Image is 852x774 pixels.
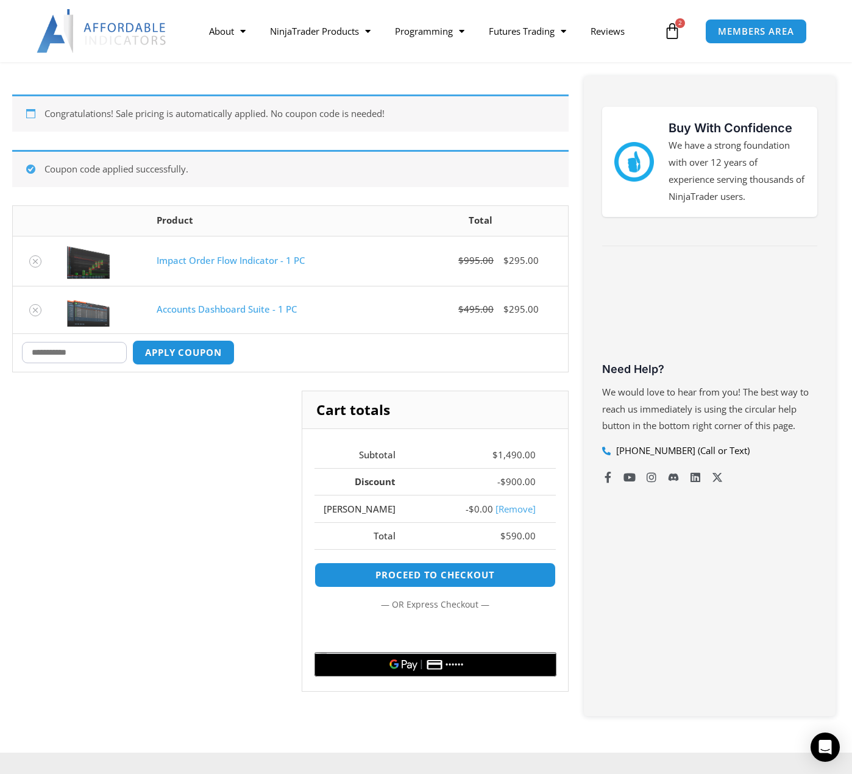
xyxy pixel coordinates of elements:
img: mark thumbs good 43913 | Affordable Indicators – NinjaTrader [614,142,654,182]
span: 2 [675,18,685,28]
span: We would love to hear from you! The best way to reach us immediately is using the circular help b... [602,386,809,432]
bdi: 1,490.00 [492,449,536,461]
th: Discount [314,468,416,495]
bdi: 900.00 [500,475,536,488]
th: [PERSON_NAME] [314,495,416,522]
p: We have a strong foundation with over 12 years of experience serving thousands of NinjaTrader users. [669,137,805,205]
span: 0.00 [469,503,493,515]
bdi: 295.00 [503,254,539,266]
a: Remove Impact Order Flow Indicator - 1 PC from cart [29,255,41,268]
a: Futures Trading [477,17,578,45]
span: $ [503,254,509,266]
span: $ [469,503,474,515]
text: •••••• [446,661,465,669]
th: Subtotal [314,441,416,468]
button: Apply coupon [132,340,235,365]
td: - [416,495,556,522]
img: LogoAI | Affordable Indicators – NinjaTrader [37,9,168,53]
bdi: 495.00 [458,303,494,315]
a: Reviews [578,17,637,45]
span: [PHONE_NUMBER] (Call or Text) [613,442,750,460]
th: Total [393,206,568,236]
iframe: Secure express checkout frame [312,619,558,648]
p: — or — [314,597,556,612]
a: Impact Order Flow Indicator - 1 PC [157,254,305,266]
span: $ [458,303,464,315]
span: $ [500,530,506,542]
a: 2 [645,13,699,49]
div: Open Intercom Messenger [811,733,840,762]
a: About [197,17,258,45]
img: Screenshot 2024-08-26 155710eeeee | Affordable Indicators – NinjaTrader [67,293,110,327]
span: $ [458,254,464,266]
div: Coupon code applied successfully. [12,150,569,187]
a: MEMBERS AREA [705,19,807,44]
th: Total [314,522,416,550]
span: MEMBERS AREA [718,27,794,36]
a: Accounts Dashboard Suite - 1 PC [157,303,297,315]
a: NinjaTrader Products [258,17,383,45]
bdi: 995.00 [458,254,494,266]
bdi: 295.00 [503,303,539,315]
img: OrderFlow 2 | Affordable Indicators – NinjaTrader [67,243,110,279]
h3: Need Help? [602,362,817,376]
nav: Menu [197,17,660,45]
span: $ [503,303,509,315]
span: $ [500,475,506,488]
a: Programming [383,17,477,45]
bdi: 590.00 [500,530,536,542]
h2: Cart totals [302,391,568,429]
button: Buy with GPay [314,652,556,676]
span: $ [492,449,498,461]
span: - [497,475,500,488]
th: Product [147,206,392,236]
iframe: Customer reviews powered by Trustpilot [602,268,817,359]
a: Remove mike coupon [495,503,536,515]
h3: Buy With Confidence [669,119,805,137]
a: Proceed to checkout [314,563,556,588]
a: Remove Accounts Dashboard Suite - 1 PC from cart [29,304,41,316]
div: Congratulations! Sale pricing is automatically applied. No coupon code is needed! [12,94,569,132]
